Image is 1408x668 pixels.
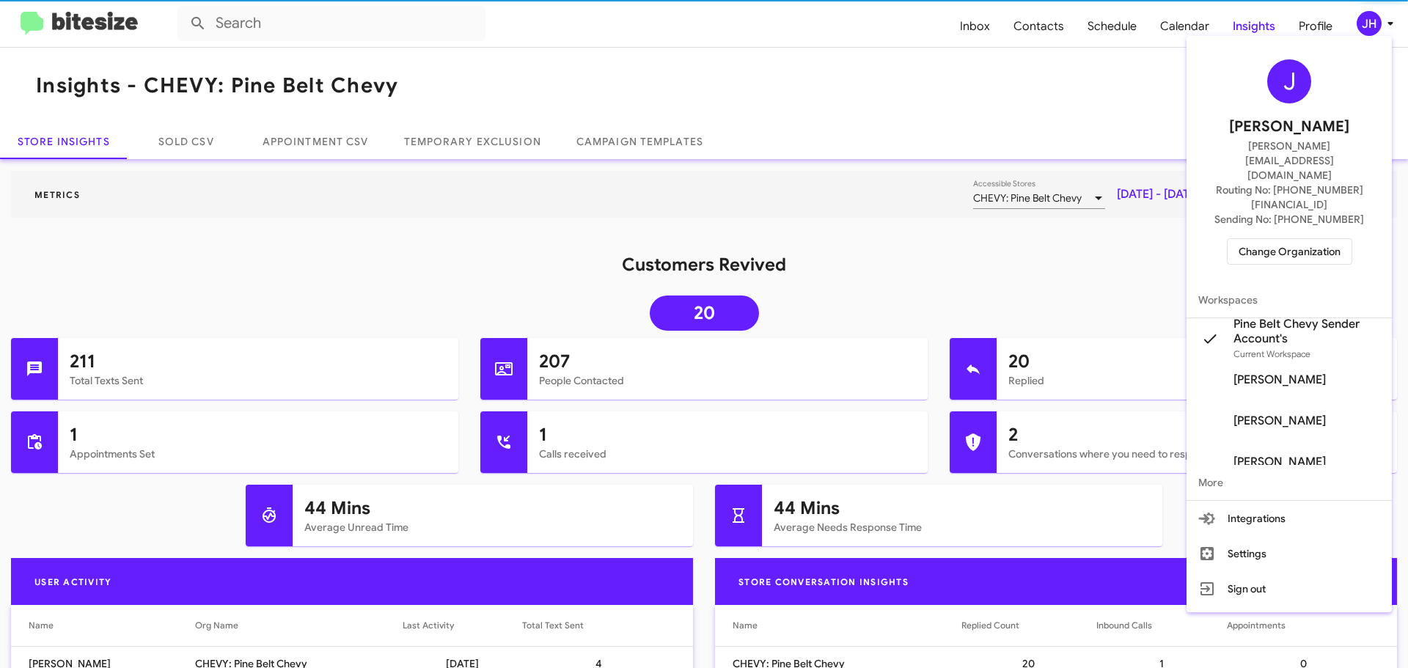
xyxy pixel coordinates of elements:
[1233,372,1326,387] span: [PERSON_NAME]
[1187,501,1392,536] button: Integrations
[1233,414,1326,428] span: [PERSON_NAME]
[1204,183,1374,212] span: Routing No: [PHONE_NUMBER][FINANCIAL_ID]
[1233,348,1310,359] span: Current Workspace
[1267,59,1311,103] div: J
[1233,317,1380,346] span: Pine Belt Chevy Sender Account's
[1233,455,1326,469] span: [PERSON_NAME]
[1204,139,1374,183] span: [PERSON_NAME][EMAIL_ADDRESS][DOMAIN_NAME]
[1187,536,1392,571] button: Settings
[1214,212,1364,227] span: Sending No: [PHONE_NUMBER]
[1227,238,1352,265] button: Change Organization
[1229,115,1349,139] span: [PERSON_NAME]
[1187,282,1392,318] span: Workspaces
[1187,571,1392,606] button: Sign out
[1187,465,1392,500] span: More
[1239,239,1341,264] span: Change Organization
